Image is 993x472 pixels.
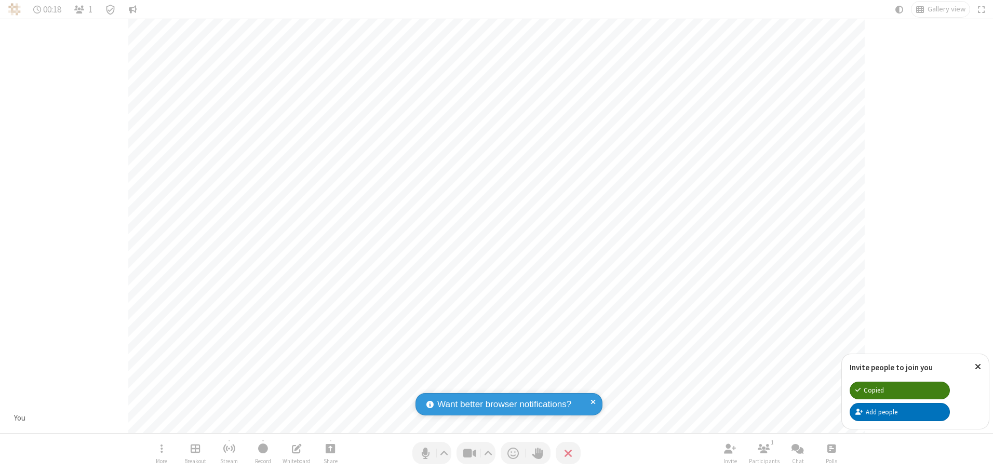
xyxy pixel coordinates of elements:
[43,5,61,15] span: 00:18
[501,442,526,464] button: Send a reaction
[281,438,312,468] button: Open shared whiteboard
[184,458,206,464] span: Breakout
[220,458,238,464] span: Stream
[101,2,120,17] div: Meeting details Encryption enabled
[974,2,989,17] button: Fullscreen
[283,458,311,464] span: Whiteboard
[556,442,581,464] button: End or leave meeting
[315,438,346,468] button: Start sharing
[850,382,950,399] button: Copied
[850,403,950,421] button: Add people
[481,442,495,464] button: Video setting
[146,438,177,468] button: Open menu
[437,398,571,411] span: Want better browser notifications?
[891,2,908,17] button: Using system theme
[324,458,338,464] span: Share
[928,5,965,14] span: Gallery view
[850,362,933,372] label: Invite people to join you
[782,438,813,468] button: Open chat
[156,458,167,464] span: More
[70,2,97,17] button: Open participant list
[792,458,804,464] span: Chat
[255,458,271,464] span: Record
[180,438,211,468] button: Manage Breakout Rooms
[88,5,92,15] span: 1
[768,438,777,447] div: 1
[213,438,245,468] button: Start streaming
[911,2,970,17] button: Change layout
[749,458,780,464] span: Participants
[437,442,451,464] button: Audio settings
[247,438,278,468] button: Start recording
[124,2,141,17] button: Conversation
[967,354,989,380] button: Close popover
[29,2,66,17] div: Timer
[723,458,737,464] span: Invite
[748,438,780,468] button: Open participant list
[457,442,495,464] button: Stop video (Alt+V)
[715,438,746,468] button: Invite participants (Alt+I)
[816,438,847,468] button: Open poll
[412,442,451,464] button: Mute (Alt+A)
[8,3,21,16] img: QA Selenium DO NOT DELETE OR CHANGE
[10,412,30,424] div: You
[526,442,551,464] button: Raise hand
[826,458,837,464] span: Polls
